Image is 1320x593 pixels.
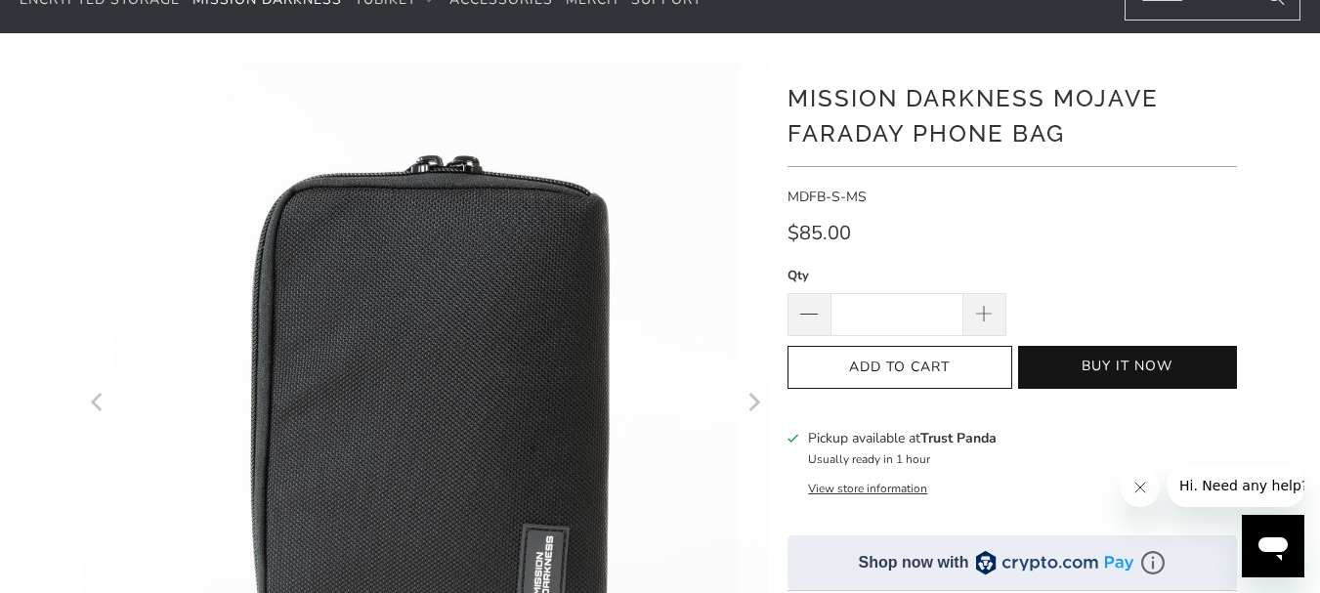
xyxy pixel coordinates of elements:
[12,14,141,29] span: Hi. Need any help?
[788,346,1012,390] button: Add to Cart
[1242,515,1304,577] iframe: Button to launch messaging window
[808,360,992,376] span: Add to Cart
[808,428,997,448] h3: Pickup available at
[808,481,927,496] button: View store information
[859,552,969,573] div: Shop now with
[788,220,851,246] span: $85.00
[788,265,1006,286] label: Qty
[1168,464,1304,507] iframe: Message from company
[808,451,930,467] small: Usually ready in 1 hour
[1121,468,1160,507] iframe: Close message
[788,188,867,206] span: MDFB-S-MS
[788,77,1237,151] h1: Mission Darkness Mojave Faraday Phone Bag
[1018,346,1237,389] button: Buy it now
[920,429,997,447] b: Trust Panda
